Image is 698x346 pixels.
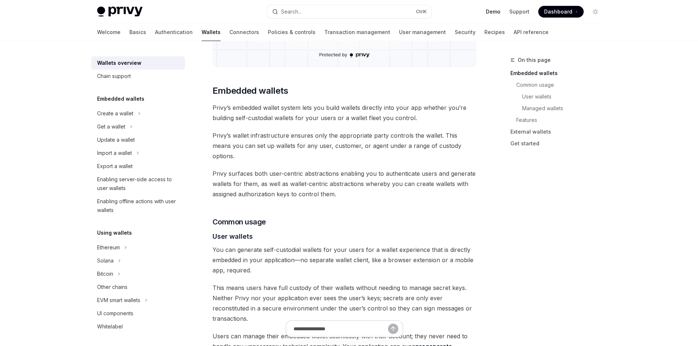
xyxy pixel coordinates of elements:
a: Dashboard [538,6,584,18]
a: Wallets [202,23,221,41]
a: Policies & controls [268,23,315,41]
a: UI components [91,307,185,320]
span: Privy surfaces both user-centric abstractions enabling you to authenticate users and generate wal... [213,168,477,199]
a: Chain support [91,70,185,83]
a: Update a wallet [91,133,185,146]
div: Import a wallet [97,149,132,157]
button: Toggle dark mode [590,6,601,18]
div: UI components [97,309,133,318]
div: Enabling server-side access to user wallets [97,175,181,193]
a: Enabling offline actions with user wallets [91,195,185,217]
a: Get started [510,138,607,149]
button: Ethereum [91,241,185,254]
div: Solana [97,256,114,265]
span: Ctrl K [416,9,427,15]
button: Import a wallet [91,146,185,160]
a: Demo [486,8,501,15]
span: Embedded wallets [213,85,288,97]
span: You can generate self-custodial wallets for your users for a wallet experience that is directly e... [213,245,477,275]
div: Wallets overview [97,59,141,67]
a: Connectors [229,23,259,41]
h5: Embedded wallets [97,94,144,103]
a: External wallets [510,126,607,138]
a: Whitelabel [91,320,185,333]
div: Enabling offline actions with user wallets [97,197,181,215]
button: Get a wallet [91,120,185,133]
a: Enabling server-side access to user wallets [91,173,185,195]
div: Create a wallet [97,109,133,118]
a: Common usage [510,79,607,91]
a: Wallets overview [91,56,185,70]
a: Security [455,23,476,41]
span: Common usage [213,217,266,227]
h5: Using wallets [97,228,132,237]
a: Transaction management [324,23,390,41]
div: Export a wallet [97,162,133,171]
button: Create a wallet [91,107,185,120]
span: On this page [518,56,551,64]
a: User wallets [510,91,607,103]
div: Ethereum [97,243,120,252]
button: Bitcoin [91,267,185,280]
a: API reference [514,23,549,41]
div: Update a wallet [97,135,135,144]
button: Solana [91,254,185,267]
span: User wallets [213,231,253,241]
div: Chain support [97,72,131,81]
a: Recipes [484,23,505,41]
span: Dashboard [544,8,572,15]
a: Basics [129,23,146,41]
div: Get a wallet [97,122,125,131]
a: Export a wallet [91,160,185,173]
span: This means users have full custody of their wallets without needing to manage secret keys. Neithe... [213,283,477,324]
div: Search... [281,7,302,16]
a: Other chains [91,280,185,294]
a: Embedded wallets [510,67,607,79]
div: Other chains [97,283,128,291]
div: Whitelabel [97,322,123,331]
a: Features [510,114,607,126]
button: Search...CtrlK [267,5,431,18]
span: Privy’s wallet infrastructure ensures only the appropriate party controls the wallet. This means ... [213,130,477,161]
img: light logo [97,7,143,17]
button: Send message [388,324,398,334]
input: Ask a question... [293,321,388,337]
a: Welcome [97,23,121,41]
a: Support [509,8,529,15]
a: Managed wallets [510,103,607,114]
div: EVM smart wallets [97,296,140,305]
span: Privy’s embedded wallet system lets you build wallets directly into your app whether you’re build... [213,103,477,123]
button: EVM smart wallets [91,294,185,307]
a: Authentication [155,23,193,41]
div: Bitcoin [97,269,113,278]
a: User management [399,23,446,41]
